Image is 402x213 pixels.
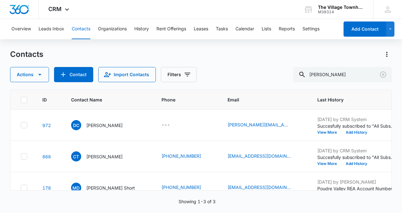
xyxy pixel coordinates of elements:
[317,154,396,161] p: Succesfully subscribed to "All Subscribers".
[156,19,186,39] button: Rent Offerings
[134,19,149,39] button: History
[344,21,386,37] button: Add Contact
[317,147,396,154] p: [DATE] by CRM System
[228,121,302,129] div: Email - cole.dancole@gmail.com - Select to Edit Field
[317,116,396,123] p: [DATE] by CRM System
[216,19,228,39] button: Tasks
[42,185,51,191] a: Navigate to contact details page for Megan Delgado Cole Short
[228,184,291,191] a: [EMAIL_ADDRESS][DOMAIN_NAME]
[98,67,156,82] button: Import Contacts
[317,179,396,185] p: [DATE] by [PERSON_NAME]
[86,153,123,160] p: [PERSON_NAME]
[71,120,81,130] span: DC
[228,153,291,159] a: [EMAIL_ADDRESS][DOMAIN_NAME]
[318,5,364,10] div: account name
[341,131,372,134] button: Add History
[71,120,134,130] div: Contact Name - Dan Cole - Select to Edit Field
[262,19,271,39] button: Lists
[98,19,127,39] button: Organizations
[382,49,392,59] button: Actions
[317,131,341,134] button: View More
[54,67,93,82] button: Add Contact
[71,183,146,193] div: Contact Name - Megan Delgado Cole Short - Select to Edit Field
[317,96,387,103] span: Last History
[317,123,396,129] p: Succesfully subscribed to "All Subscribers".
[42,154,51,159] a: Navigate to contact details page for Cole Thornton
[10,67,49,82] button: Actions
[161,121,170,129] div: ---
[235,19,254,39] button: Calendar
[42,123,51,128] a: Navigate to contact details page for Dan Cole
[39,19,64,39] button: Leads Inbox
[317,162,341,166] button: View More
[228,96,293,103] span: Email
[341,162,372,166] button: Add History
[161,184,212,192] div: Phone - (909) 260-3765 - Select to Edit Field
[179,198,216,205] p: Showing 1-3 of 3
[48,6,62,12] span: CRM
[194,19,208,39] button: Leases
[72,19,90,39] button: Contacts
[86,122,123,129] p: [PERSON_NAME]
[71,151,134,161] div: Contact Name - Cole Thornton - Select to Edit Field
[161,96,203,103] span: Phone
[228,121,291,128] a: [PERSON_NAME][EMAIL_ADDRESS][DOMAIN_NAME]
[71,183,81,193] span: MD
[161,153,201,159] a: [PHONE_NUMBER]
[71,96,137,103] span: Contact Name
[279,19,295,39] button: Reports
[161,153,212,160] div: Phone - (307) 630-8107 - Select to Edit Field
[317,185,396,192] p: Poudre Valley REA Account Number (Electric) changed to 78855002.
[161,67,197,82] button: Filters
[71,151,81,161] span: CT
[378,70,388,80] button: Clear
[318,10,364,14] div: account id
[228,153,302,160] div: Email - colethornton8107@gmail.com - Select to Edit Field
[302,19,320,39] button: Settings
[86,185,135,191] p: [PERSON_NAME] Short
[161,184,201,191] a: [PHONE_NUMBER]
[161,121,181,129] div: Phone - - Select to Edit Field
[228,184,302,192] div: Email - megan.delgadoo17@gmail.com - Select to Edit Field
[293,67,392,82] input: Search Contacts
[42,96,47,103] span: ID
[11,19,31,39] button: Overview
[10,50,43,59] h1: Contacts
